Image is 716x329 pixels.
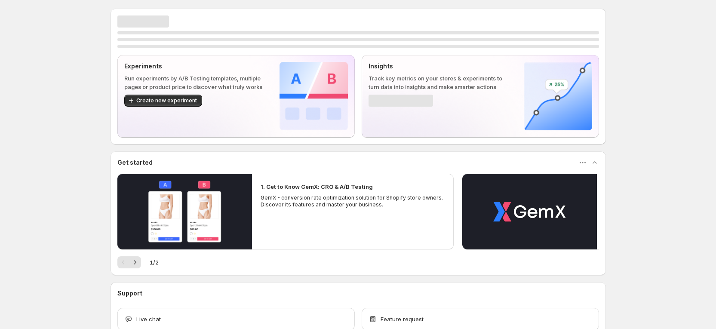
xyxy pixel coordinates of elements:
button: Create new experiment [124,95,202,107]
img: Experiments [280,62,348,130]
span: Feature request [381,315,424,323]
h2: 1. Get to Know GemX: CRO & A/B Testing [261,182,373,191]
span: 1 / 2 [150,258,159,267]
p: Experiments [124,62,266,71]
p: GemX - conversion rate optimization solution for Shopify store owners. Discover its features and ... [261,194,446,208]
nav: Pagination [117,256,141,268]
img: Insights [524,62,592,130]
button: Play video [117,174,252,249]
span: Create new experiment [136,97,197,104]
h3: Support [117,289,142,298]
p: Run experiments by A/B Testing templates, multiple pages or product price to discover what truly ... [124,74,266,91]
p: Track key metrics on your stores & experiments to turn data into insights and make smarter actions [369,74,510,91]
p: Insights [369,62,510,71]
button: Next [129,256,141,268]
span: Live chat [136,315,161,323]
h3: Get started [117,158,153,167]
button: Play video [462,174,597,249]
